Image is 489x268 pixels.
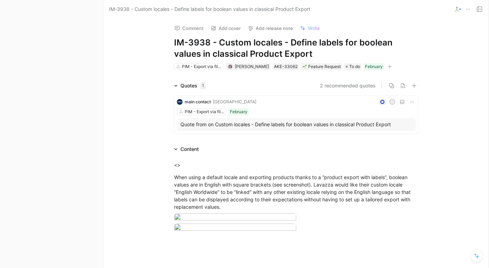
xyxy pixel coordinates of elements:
div: 🌱Feature Request [301,63,342,70]
div: 1 [200,82,206,89]
button: Add cover [208,23,244,33]
img: image-20250129-095325.png [174,213,296,223]
div: February [230,108,248,115]
div: PIM - Export via file (Tailored Export) [182,63,221,70]
div: Quotes1 [171,81,209,90]
img: logo [177,99,183,105]
button: Add release note [245,23,296,33]
div: Content [180,145,199,153]
span: main contact [185,99,211,104]
div: PIM - Export via file (Tailored Export) [185,108,224,115]
img: avatar [228,65,232,68]
div: Quote from on Custom locales - Define labels for boolean values in classical Product Export [180,120,412,129]
span: IM-3938 - Custom locales - Define labels for boolean values in classical Product Export [109,5,310,13]
img: image-20250129-095533.png [174,224,296,233]
div: To do [344,63,362,70]
span: [PERSON_NAME] [235,64,269,69]
h1: IM-3938 - Custom locales - Define labels for boolean values in classical Product Export [174,37,418,60]
span: Write [308,25,320,31]
div: Content [171,145,202,153]
div: C [390,100,394,104]
img: 🌱 [303,65,307,69]
button: Comment [171,23,207,33]
span: To do [349,63,360,70]
div: Quotes [180,81,206,90]
div: Feature Request [303,63,341,70]
div: AKE-33062 [274,63,298,70]
button: 2 recommended quotes [320,81,376,90]
span: · [GEOGRAPHIC_DATA] [211,99,256,104]
button: Write [297,23,323,33]
div: <> [174,161,418,169]
div: February [365,63,383,70]
div: When using a default locale and exporting products thanks to a “product export with labels”, bool... [174,173,418,211]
